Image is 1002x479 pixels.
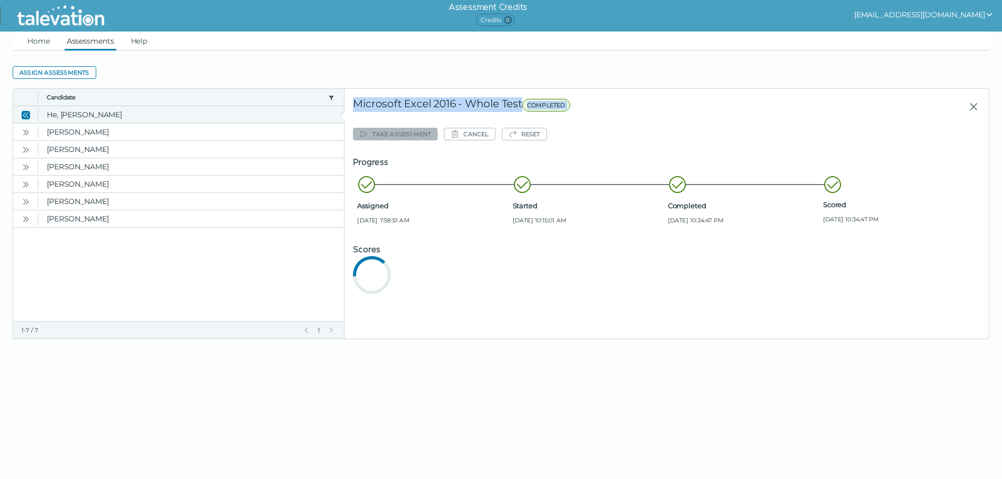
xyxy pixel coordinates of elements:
[25,32,52,50] a: Home
[502,128,547,140] button: Reset
[668,201,819,210] span: Completed
[353,97,767,116] div: Microsoft Excel 2016 - Whole Test
[19,108,32,121] button: Close
[38,106,344,123] clr-dg-cell: He, [PERSON_NAME]
[823,215,974,223] span: [DATE] 10:34:47 PM
[13,3,109,29] img: Talevation_Logo_Transparent_white.png
[302,326,310,334] button: Previous Page
[353,156,980,169] h5: Progress
[22,198,30,206] cds-icon: Open
[19,160,32,173] button: Open
[327,93,336,101] button: candidate filter
[353,128,438,140] button: Take assessment
[22,128,30,137] cds-icon: Open
[38,158,344,175] clr-dg-cell: [PERSON_NAME]
[38,141,344,158] clr-dg-cell: [PERSON_NAME]
[522,99,570,111] span: COMPLETED
[449,1,527,14] h6: Assessment Credits
[357,216,508,225] span: [DATE] 7:58:51 AM
[38,210,344,227] clr-dg-cell: [PERSON_NAME]
[668,216,819,225] span: [DATE] 10:34:47 PM
[357,201,508,210] span: Assigned
[19,143,32,156] button: Open
[19,195,32,208] button: Open
[38,124,344,140] clr-dg-cell: [PERSON_NAME]
[22,326,296,334] div: 1-7 / 7
[476,14,514,26] span: Credits
[854,8,994,21] button: show user actions
[19,178,32,190] button: Open
[65,32,116,50] a: Assessments
[327,326,336,334] button: Next Page
[317,326,321,334] span: 1
[22,111,30,119] cds-icon: Close
[38,176,344,192] clr-dg-cell: [PERSON_NAME]
[22,163,30,171] cds-icon: Open
[47,93,324,101] button: Candidate
[513,216,664,225] span: [DATE] 10:15:01 AM
[22,180,30,189] cds-icon: Open
[823,200,974,209] span: Scored
[129,32,150,50] a: Help
[38,193,344,210] clr-dg-cell: [PERSON_NAME]
[960,97,980,116] button: Close
[504,16,512,24] span: 0
[19,126,32,138] button: Open
[13,66,96,79] button: Assign assessments
[353,243,980,256] h5: Scores
[513,201,664,210] span: Started
[22,215,30,223] cds-icon: Open
[19,212,32,225] button: Open
[22,146,30,154] cds-icon: Open
[444,128,495,140] button: Cancel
